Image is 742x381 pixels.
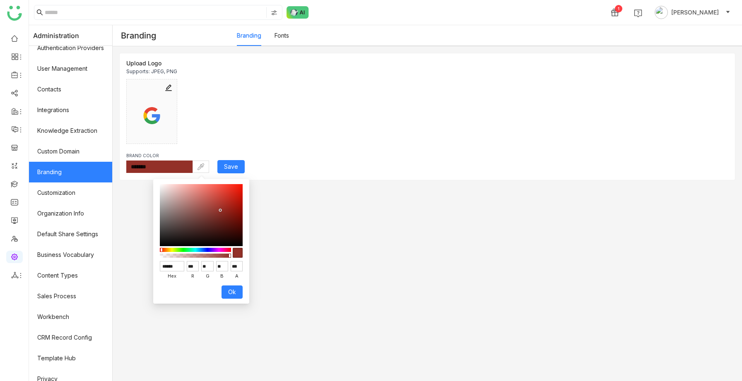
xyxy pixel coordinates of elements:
[29,265,112,286] a: Content Types
[29,203,112,224] a: Organization Info
[231,271,243,281] span: a
[131,102,173,129] img: empty
[113,26,237,46] div: Branding
[29,100,112,120] a: Integrations
[29,141,112,162] a: Custom Domain
[201,271,213,281] span: g
[222,285,243,299] button: Ok
[126,152,209,159] div: BRAND COLOR
[653,6,732,19] button: [PERSON_NAME]
[29,348,112,369] a: Template Hub
[634,9,642,17] img: help.svg
[287,6,309,19] img: ask-buddy-normal.svg
[33,25,79,46] span: Administration
[217,160,245,173] button: Save
[615,5,622,12] div: 1
[275,32,289,39] a: Fonts
[29,244,112,265] a: Business Vocabulary
[29,327,112,348] a: CRM Record Config
[271,10,277,16] img: search-type.svg
[29,307,112,327] a: Workbench
[126,60,177,67] div: Upload Logo
[655,6,668,19] img: avatar
[164,84,173,92] img: edit.svg
[126,68,177,75] div: Supports: JPEG, PNG
[29,182,112,203] a: Customization
[29,286,112,307] a: Sales Process
[224,162,238,171] span: Save
[187,271,199,281] span: r
[29,120,112,141] a: Knowledge Extraction
[671,8,719,17] span: [PERSON_NAME]
[29,79,112,100] a: Contacts
[7,6,22,21] img: logo
[237,32,261,39] a: Branding
[216,271,228,281] span: b
[29,162,112,182] a: Branding
[29,224,112,244] a: Default Share Settings
[29,38,112,58] a: Authentication Providers
[198,163,204,170] img: picker.svg
[228,288,236,297] span: Ok
[29,58,112,79] a: User Management
[160,271,184,281] span: hex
